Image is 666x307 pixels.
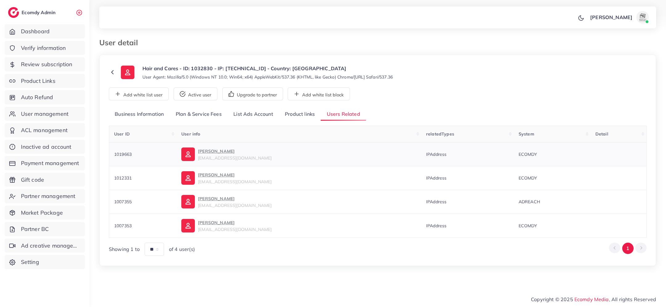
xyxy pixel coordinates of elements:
a: Ecomdy Media [574,296,609,302]
span: [EMAIL_ADDRESS][DOMAIN_NAME] [198,227,272,232]
p: [PERSON_NAME] [590,14,632,21]
span: Inactive ad account [21,143,72,151]
h2: Ecomdy Admin [22,10,57,15]
span: 1007355 [114,199,132,204]
span: [EMAIL_ADDRESS][DOMAIN_NAME] [198,155,272,161]
button: Add white list user [109,87,169,100]
button: Active user [174,87,217,100]
span: ACL management [21,126,68,134]
span: IPAddress [426,175,446,181]
a: Product Links [5,74,85,88]
span: Gift code [21,176,44,184]
a: ACL management [5,123,85,137]
span: [EMAIL_ADDRESS][DOMAIN_NAME] [198,203,272,208]
span: of 4 user(s) [169,246,195,253]
a: Business Information [109,108,170,121]
a: Setting [5,255,85,269]
a: Market Package [5,206,85,220]
span: Ad creative management [21,242,80,250]
span: Verify information [21,44,66,52]
img: ic-user-info.36bf1079.svg [181,171,195,185]
img: avatar [636,11,649,23]
a: Plan & Service Fees [170,108,228,121]
a: [PERSON_NAME][EMAIL_ADDRESS][DOMAIN_NAME] [181,147,416,161]
a: Users Related [321,108,366,121]
p: [PERSON_NAME] [198,147,272,155]
p: [PERSON_NAME] [198,171,272,179]
img: ic-user-info.36bf1079.svg [181,219,195,232]
span: Detail [595,131,608,137]
span: ECOMDY [519,151,537,157]
span: Copyright © 2025 [531,296,656,303]
a: Partner BC [5,222,85,236]
span: Auto Refund [21,93,53,101]
span: Setting [21,258,39,266]
span: User ID [114,131,130,137]
ul: Pagination [609,243,647,254]
span: Market Package [21,209,63,217]
span: Showing 1 to [109,246,140,253]
span: IPAddress [426,151,446,157]
a: Dashboard [5,24,85,38]
span: [EMAIL_ADDRESS][DOMAIN_NAME] [198,179,272,184]
span: Dashboard [21,27,50,35]
span: ADREACH [519,199,540,204]
a: Product links [279,108,321,121]
button: Upgrade to partner [222,87,283,100]
a: List Ads Account [228,108,279,121]
span: 1019663 [114,151,132,157]
span: ECOMDY [519,223,537,228]
span: Partner management [21,192,76,200]
button: Go to page 1 [622,243,634,254]
p: [PERSON_NAME] [198,219,272,226]
img: ic-user-info.36bf1079.svg [181,195,195,208]
a: [PERSON_NAME][EMAIL_ADDRESS][DOMAIN_NAME] [181,171,416,185]
p: [PERSON_NAME] [198,195,272,202]
span: IPAddress [426,199,446,204]
a: Verify information [5,41,85,55]
a: Partner management [5,189,85,203]
a: [PERSON_NAME][EMAIL_ADDRESS][DOMAIN_NAME] [181,195,416,208]
a: Ad creative management [5,239,85,253]
span: 1007353 [114,223,132,228]
small: User Agent: Mozilla/5.0 (Windows NT 10.0; Win64; x64) AppleWebKit/537.36 (KHTML, like Gecko) Chro... [142,74,393,80]
span: IPAddress [426,223,446,228]
a: [PERSON_NAME]avatar [587,11,651,23]
a: Review subscription [5,57,85,71]
a: logoEcomdy Admin [8,7,57,18]
img: logo [8,7,19,18]
a: Gift code [5,173,85,187]
span: User management [21,110,68,118]
span: 1012331 [114,175,132,181]
span: ECOMDY [519,175,537,181]
span: Product Links [21,77,55,85]
span: User info [181,131,200,137]
span: Partner BC [21,225,49,233]
a: [PERSON_NAME][EMAIL_ADDRESS][DOMAIN_NAME] [181,219,416,232]
img: ic-user-info.36bf1079.svg [181,147,195,161]
img: ic-user-info.36bf1079.svg [121,66,134,79]
span: , All rights Reserved [609,296,656,303]
span: System [519,131,534,137]
button: Add white list block [288,87,350,100]
a: Payment management [5,156,85,170]
span: Payment management [21,159,79,167]
span: Review subscription [21,60,72,68]
a: Inactive ad account [5,140,85,154]
p: Hair and Cares - ID: 1032830 - IP: [TECHNICAL_ID] - Country: [GEOGRAPHIC_DATA] [142,65,393,72]
a: Auto Refund [5,90,85,104]
a: User management [5,107,85,121]
h3: User detail [99,38,143,47]
span: relatedTypes [426,131,454,137]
